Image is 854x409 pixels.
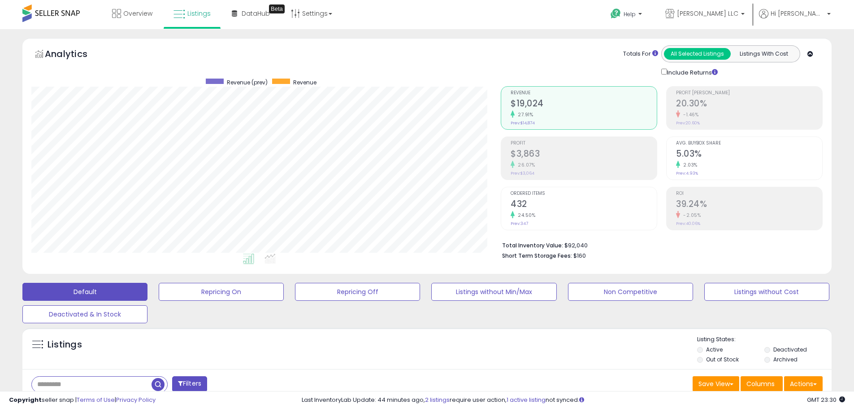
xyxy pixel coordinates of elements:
[511,199,657,211] h2: 432
[227,79,268,86] span: Revenue (prev)
[677,9,738,18] span: [PERSON_NAME] LLC
[655,67,728,77] div: Include Returns
[664,48,731,60] button: All Selected Listings
[610,8,621,19] i: Get Help
[676,141,822,146] span: Avg. Buybox Share
[431,283,556,301] button: Listings without Min/Max
[773,356,798,363] label: Archived
[680,111,698,118] small: -1.46%
[48,339,82,351] h5: Listings
[676,191,822,196] span: ROI
[269,4,285,13] div: Tooltip anchor
[77,396,115,404] a: Terms of Use
[172,376,207,392] button: Filters
[45,48,105,62] h5: Analytics
[22,305,147,323] button: Deactivated & In Stock
[9,396,42,404] strong: Copyright
[746,379,775,388] span: Columns
[624,10,636,18] span: Help
[706,346,723,353] label: Active
[680,212,701,219] small: -2.05%
[741,376,783,391] button: Columns
[511,171,534,176] small: Prev: $3,064
[676,171,698,176] small: Prev: 4.93%
[676,91,822,96] span: Profit [PERSON_NAME]
[730,48,797,60] button: Listings With Cost
[680,162,698,168] small: 2.03%
[502,242,563,249] b: Total Inventory Value:
[187,9,211,18] span: Listings
[759,9,831,29] a: Hi [PERSON_NAME]
[293,79,316,86] span: Revenue
[502,239,816,250] li: $92,040
[123,9,152,18] span: Overview
[676,120,700,126] small: Prev: 20.60%
[807,396,845,404] span: 2025-10-6 23:30 GMT
[704,283,829,301] button: Listings without Cost
[242,9,270,18] span: DataHub
[295,283,420,301] button: Repricing Off
[515,111,533,118] small: 27.91%
[515,162,535,168] small: 26.07%
[425,396,450,404] a: 2 listings
[507,396,546,404] a: 1 active listing
[511,149,657,161] h2: $3,863
[511,141,657,146] span: Profit
[573,251,586,260] span: $160
[511,221,528,226] small: Prev: 347
[693,376,739,391] button: Save View
[568,283,693,301] button: Non Competitive
[676,221,700,226] small: Prev: 40.06%
[676,149,822,161] h2: 5.03%
[9,396,156,405] div: seller snap | |
[511,120,535,126] small: Prev: $14,874
[676,98,822,110] h2: 20.30%
[784,376,823,391] button: Actions
[116,396,156,404] a: Privacy Policy
[706,356,739,363] label: Out of Stock
[511,98,657,110] h2: $19,024
[511,91,657,96] span: Revenue
[773,346,807,353] label: Deactivated
[302,396,845,405] div: Last InventoryLab Update: 44 minutes ago, require user action, not synced.
[603,1,651,29] a: Help
[697,335,832,344] p: Listing States:
[515,212,535,219] small: 24.50%
[502,252,572,259] b: Short Term Storage Fees:
[511,191,657,196] span: Ordered Items
[159,283,284,301] button: Repricing On
[623,50,658,58] div: Totals For
[676,199,822,211] h2: 39.24%
[771,9,824,18] span: Hi [PERSON_NAME]
[22,283,147,301] button: Default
